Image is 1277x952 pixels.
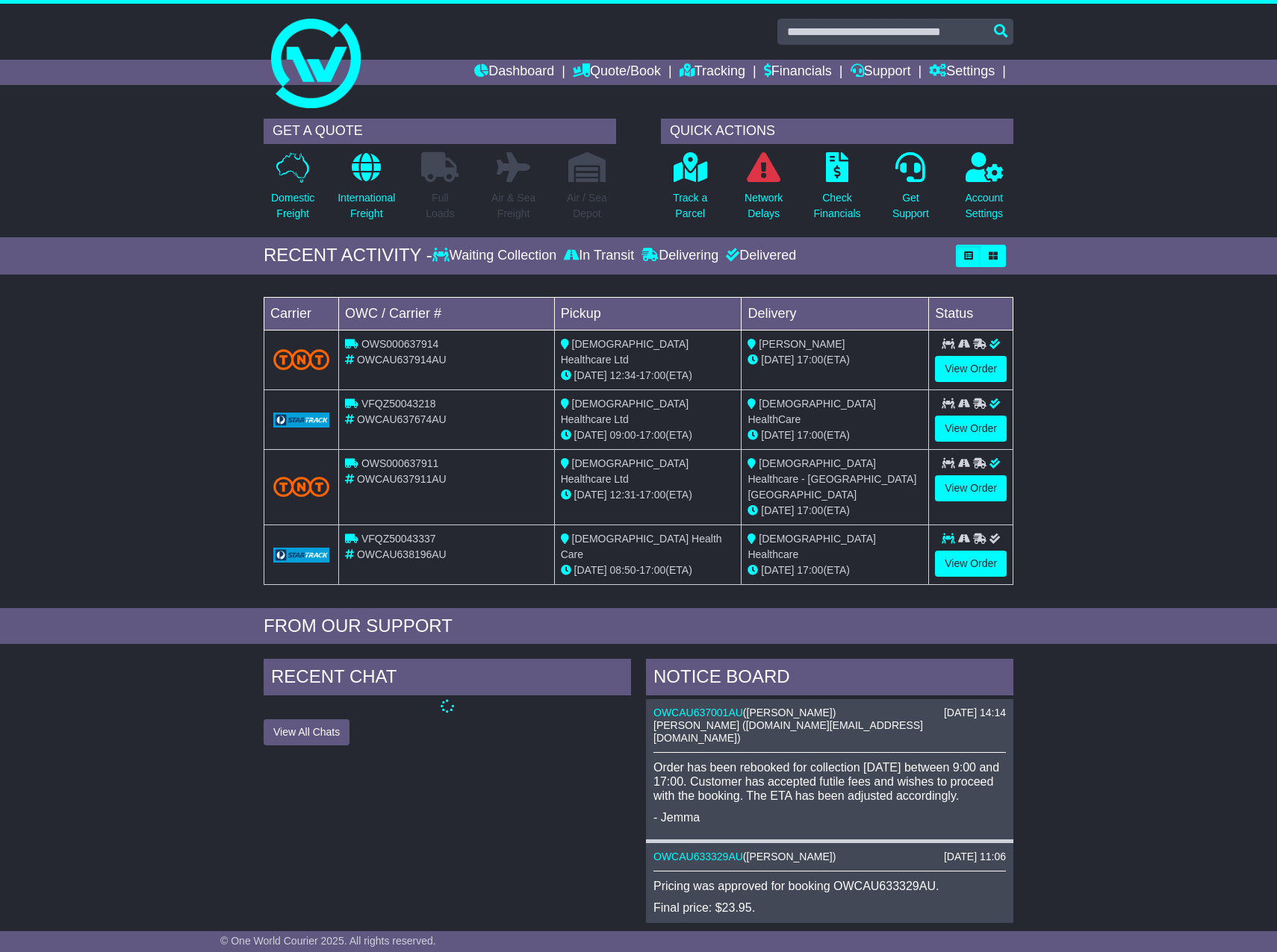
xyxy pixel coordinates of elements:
[965,151,1004,230] a: AccountSettings
[554,297,742,330] td: Pickup
[639,564,665,576] span: 17:00
[357,413,447,425] span: OWCAU637674AU
[561,533,722,560] span: [DEMOGRAPHIC_DATA] Health Care
[264,297,339,330] td: Carrier
[813,151,862,230] a: CheckFinancials
[764,60,832,85] a: Financials
[357,548,447,560] span: OWCAU638196AU
[273,477,329,497] img: TNT_Domestic.png
[273,413,329,428] img: GetCarrierServiceLogo
[892,151,930,230] a: GetSupport
[264,659,631,699] div: RECENT CHAT
[653,760,1006,804] p: Order has been rebooked for collection [DATE] between 9:00 and 17:00. Customer has accepted futil...
[797,504,823,516] span: 17:00
[672,151,708,230] a: Track aParcel
[560,248,638,264] div: In Transit
[639,429,665,441] span: 17:00
[653,923,1006,937] p: More details: .
[653,810,1006,824] p: - Jemma
[610,489,636,501] span: 12:31
[814,190,861,222] p: Check Financials
[561,398,689,425] span: [DEMOGRAPHIC_DATA] Healthcare Ltd
[748,428,922,443] div: (ETA)
[929,297,1013,330] td: Status
[797,564,823,576] span: 17:00
[653,879,1006,893] p: Pricing was approved for booking OWCAU633329AU.
[759,338,845,350] span: [PERSON_NAME]
[474,60,554,85] a: Dashboard
[748,563,922,578] div: (ETA)
[748,503,922,519] div: (ETA)
[673,190,707,222] p: Track a Parcel
[610,429,636,441] span: 09:00
[337,151,396,230] a: InternationalFreight
[748,457,916,501] span: [DEMOGRAPHIC_DATA] Healthcare - [GEOGRAPHIC_DATA] [GEOGRAPHIC_DATA]
[653,901,1006,915] p: Final price: $23.95.
[761,504,794,516] span: [DATE]
[361,398,436,410] span: VFQZ50043218
[220,935,436,947] span: © One World Courier 2025. All rights reserved.
[935,356,1007,382] a: View Order
[944,851,1006,863] div: [DATE] 11:06
[929,60,995,85] a: Settings
[561,563,736,578] div: - (ETA)
[264,616,1013,637] div: FROM OUR SUPPORT
[432,248,560,264] div: Waiting Collection
[638,248,722,264] div: Delivering
[567,190,607,222] p: Air / Sea Depot
[491,190,535,222] p: Air & Sea Freight
[574,489,607,501] span: [DATE]
[639,369,665,381] span: 17:00
[747,851,833,862] span: [PERSON_NAME]
[561,428,736,443] div: - (ETA)
[935,475,1007,501] a: View Order
[653,707,1006,719] div: ( )
[561,457,689,485] span: [DEMOGRAPHIC_DATA] Healthcare Ltd
[653,851,1006,863] div: ( )
[892,190,929,222] p: Get Support
[653,719,923,744] span: [PERSON_NAME] ([DOMAIN_NAME][EMAIL_ADDRESS][DOMAIN_NAME])
[561,338,689,366] span: [DEMOGRAPHIC_DATA] Healthcare Ltd
[361,457,439,469] span: OWS000637911
[361,338,439,350] span: OWS000637914
[761,354,794,366] span: [DATE]
[653,851,743,862] a: OWCAU633329AU
[273,349,329,369] img: TNT_Domestic.png
[561,368,736,383] div: - (ETA)
[421,190,459,222] p: Full Loads
[747,707,833,718] span: [PERSON_NAME]
[966,190,1004,222] p: Account Settings
[742,297,929,330] td: Delivery
[797,429,823,441] span: 17:00
[935,551,1007,577] a: View Order
[271,190,314,222] p: Domestic Freight
[680,60,745,85] a: Tracking
[264,119,616,144] div: GET A QUOTE
[338,190,395,222] p: International Freight
[761,564,794,576] span: [DATE]
[761,429,794,441] span: [DATE]
[574,564,607,576] span: [DATE]
[797,354,823,366] span: 17:00
[944,707,1006,719] div: [DATE] 14:14
[273,548,329,563] img: GetCarrierServiceLogo
[270,151,315,230] a: DomesticFreight
[264,719,349,745] button: View All Chats
[653,707,743,718] a: OWCAU637001AU
[935,416,1007,442] a: View Order
[646,659,1013,699] div: NOTICE BOARD
[357,354,447,366] span: OWCAU637914AU
[573,60,661,85] a: Quote/Book
[748,352,922,368] div: (ETA)
[561,487,736,503] div: - (ETA)
[748,533,876,560] span: [DEMOGRAPHIC_DATA] Healthcare
[357,473,447,485] span: OWCAU637911AU
[851,60,911,85] a: Support
[722,248,796,264] div: Delivered
[744,151,783,230] a: NetworkDelays
[661,119,1013,144] div: QUICK ACTIONS
[610,564,636,576] span: 08:50
[574,369,607,381] span: [DATE]
[639,489,665,501] span: 17:00
[264,245,432,266] div: RECENT ACTIVITY -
